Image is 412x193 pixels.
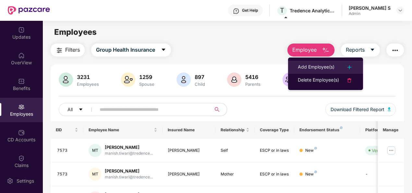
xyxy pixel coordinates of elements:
div: ESCP or in laws [260,171,289,177]
div: Add Employee(s) [298,63,334,71]
th: EID [51,121,84,139]
img: svg+xml;base64,PHN2ZyB4bWxucz0iaHR0cDovL3d3dy53My5vcmcvMjAwMC9zdmciIHdpZHRoPSI4IiBoZWlnaHQ9IjgiIH... [314,171,317,173]
img: svg+xml;base64,PHN2ZyB4bWxucz0iaHR0cDovL3d3dy53My5vcmcvMjAwMC9zdmciIHdpZHRoPSIyNCIgaGVpZ2h0PSIyNC... [345,63,353,71]
div: Child [193,82,206,87]
span: Employee [292,46,317,54]
div: ESCP or in laws [260,148,289,154]
th: Manage [378,121,404,139]
img: svg+xml;base64,PHN2ZyBpZD0iRW1wbG95ZWVzIiB4bWxucz0iaHR0cDovL3d3dy53My5vcmcvMjAwMC9zdmciIHdpZHRoPS... [18,104,25,110]
div: Tredence Analytics Solutions Private Limited [290,7,335,14]
th: Insured Name [163,121,215,139]
button: Allcaret-down [59,103,98,116]
img: svg+xml;base64,PHN2ZyBpZD0iSG9tZSIgeG1sbnM9Imh0dHA6Ly93d3cudzMub3JnLzIwMDAvc3ZnIiB3aWR0aD0iMjAiIG... [18,52,25,59]
div: Platform Status [365,127,401,133]
button: Group Health Insurancecaret-down [91,44,171,57]
span: Download Filtered Report [331,106,384,113]
span: All [67,106,73,113]
span: Relationship [221,127,245,133]
img: svg+xml;base64,PHN2ZyBpZD0iU2V0dGluZy0yMHgyMCIgeG1sbnM9Imh0dHA6Ly93d3cudzMub3JnLzIwMDAvc3ZnIiB3aW... [7,178,13,184]
div: manish.tiwari@tredence... [105,150,153,157]
div: 1259 [138,74,156,80]
span: Employee Name [89,127,152,133]
span: Group Health Insurance [96,46,155,54]
div: [PERSON_NAME] [105,144,153,150]
button: search [211,103,227,116]
div: Self [221,148,250,154]
div: MT [89,144,102,157]
div: 7573 [57,148,79,154]
div: [PERSON_NAME] [168,171,210,177]
img: svg+xml;base64,PHN2ZyB4bWxucz0iaHR0cDovL3d3dy53My5vcmcvMjAwMC9zdmciIHhtbG5zOnhsaW5rPSJodHRwOi8vd3... [121,72,135,87]
th: Coverage Type [255,121,294,139]
button: Filters [51,44,85,57]
th: Relationship [215,121,255,139]
img: svg+xml;base64,PHN2ZyB4bWxucz0iaHR0cDovL3d3dy53My5vcmcvMjAwMC9zdmciIHdpZHRoPSI4IiBoZWlnaHQ9IjgiIH... [340,126,343,129]
div: Verified [372,147,387,154]
div: [PERSON_NAME] S [349,5,391,11]
img: svg+xml;base64,PHN2ZyB4bWxucz0iaHR0cDovL3d3dy53My5vcmcvMjAwMC9zdmciIHdpZHRoPSIyNCIgaGVpZ2h0PSIyNC... [345,76,353,84]
span: Employees [54,27,97,37]
button: Download Filtered Report [325,103,396,116]
div: Delete Employee(s) [298,76,339,84]
div: Mother [221,171,250,177]
div: [PERSON_NAME] [105,168,153,174]
div: Endorsement Status [299,127,355,133]
td: - [360,162,406,186]
div: Parents [244,82,262,87]
img: svg+xml;base64,PHN2ZyB4bWxucz0iaHR0cDovL3d3dy53My5vcmcvMjAwMC9zdmciIHdpZHRoPSIyNCIgaGVpZ2h0PSIyNC... [391,46,399,54]
img: svg+xml;base64,PHN2ZyBpZD0iQ0RfQWNjb3VudHMiIGRhdGEtbmFtZT0iQ0QgQWNjb3VudHMiIHhtbG5zPSJodHRwOi8vd3... [18,129,25,136]
div: Employees [76,82,100,87]
span: T [280,6,284,14]
button: Employee [287,44,334,57]
img: svg+xml;base64,PHN2ZyB4bWxucz0iaHR0cDovL3d3dy53My5vcmcvMjAwMC9zdmciIHhtbG5zOnhsaW5rPSJodHRwOi8vd3... [59,72,73,87]
div: Spouse [138,82,156,87]
img: manageButton [386,145,396,156]
span: Reports [346,46,365,54]
button: Reportscaret-down [341,44,380,57]
img: svg+xml;base64,PHN2ZyB4bWxucz0iaHR0cDovL3d3dy53My5vcmcvMjAwMC9zdmciIHhtbG5zOnhsaW5rPSJodHRwOi8vd3... [227,72,241,87]
span: caret-down [79,107,83,112]
img: svg+xml;base64,PHN2ZyB4bWxucz0iaHR0cDovL3d3dy53My5vcmcvMjAwMC9zdmciIHhtbG5zOnhsaW5rPSJodHRwOi8vd3... [176,72,191,87]
img: svg+xml;base64,PHN2ZyB4bWxucz0iaHR0cDovL3d3dy53My5vcmcvMjAwMC9zdmciIHdpZHRoPSI4IiBoZWlnaHQ9IjgiIH... [314,147,317,149]
div: Admin [349,11,391,16]
img: svg+xml;base64,PHN2ZyB4bWxucz0iaHR0cDovL3d3dy53My5vcmcvMjAwMC9zdmciIHhtbG5zOnhsaW5rPSJodHRwOi8vd3... [322,46,330,54]
div: New [305,148,317,154]
img: svg+xml;base64,PHN2ZyB4bWxucz0iaHR0cDovL3d3dy53My5vcmcvMjAwMC9zdmciIHdpZHRoPSIyNCIgaGVpZ2h0PSIyNC... [55,46,63,54]
th: Employee Name [83,121,163,139]
span: EID [56,127,74,133]
div: 5416 [244,74,262,80]
img: svg+xml;base64,PHN2ZyBpZD0iQ2xhaW0iIHhtbG5zPSJodHRwOi8vd3d3LnczLm9yZy8yMDAwL3N2ZyIgd2lkdGg9IjIwIi... [18,155,25,161]
div: MT [89,168,102,181]
div: 3231 [76,74,100,80]
div: 7573 [57,171,79,177]
img: svg+xml;base64,PHN2ZyB4bWxucz0iaHR0cDovL3d3dy53My5vcmcvMjAwMC9zdmciIHhtbG5zOnhsaW5rPSJodHRwOi8vd3... [283,72,297,87]
img: New Pazcare Logo [8,6,50,15]
img: svg+xml;base64,PHN2ZyBpZD0iVXBkYXRlZCIgeG1sbnM9Imh0dHA6Ly93d3cudzMub3JnLzIwMDAvc3ZnIiB3aWR0aD0iMj... [18,27,25,33]
div: [PERSON_NAME] [168,148,210,154]
div: Get Help [242,8,258,13]
span: Filters [65,46,80,54]
div: manish.tiwari@tredence... [105,174,153,180]
img: svg+xml;base64,PHN2ZyBpZD0iRHJvcGRvd24tMzJ4MzIiIHhtbG5zPSJodHRwOi8vd3d3LnczLm9yZy8yMDAwL3N2ZyIgd2... [398,8,403,13]
img: svg+xml;base64,PHN2ZyB4bWxucz0iaHR0cDovL3d3dy53My5vcmcvMjAwMC9zdmciIHhtbG5zOnhsaW5rPSJodHRwOi8vd3... [388,107,391,111]
span: caret-down [161,47,166,53]
div: Settings [15,178,36,184]
img: svg+xml;base64,PHN2ZyBpZD0iSGVscC0zMngzMiIgeG1sbnM9Imh0dHA6Ly93d3cudzMub3JnLzIwMDAvc3ZnIiB3aWR0aD... [233,8,239,14]
div: 897 [193,74,206,80]
img: svg+xml;base64,PHN2ZyBpZD0iQmVuZWZpdHMiIHhtbG5zPSJodHRwOi8vd3d3LnczLm9yZy8yMDAwL3N2ZyIgd2lkdGg9Ij... [18,78,25,84]
span: search [211,107,224,112]
span: caret-down [370,47,375,53]
div: New [305,171,317,177]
